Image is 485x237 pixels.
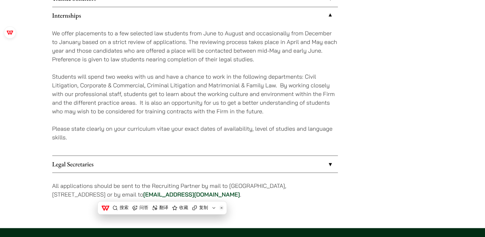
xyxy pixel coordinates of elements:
p: Students will spend two weeks with us and have a chance to work in the following departments: Civ... [52,72,338,116]
div: Internships [52,24,338,155]
a: [EMAIL_ADDRESS][DOMAIN_NAME] [143,191,240,198]
p: All applications should be sent to the Recruiting Partner by mail to [GEOGRAPHIC_DATA], [STREET_A... [52,181,338,199]
a: Legal Secretaries [52,156,338,172]
a: Internships [52,7,338,24]
p: Please state clearly on your curriculum vitae your exact dates of availability, level of studies ... [52,124,338,142]
p: We offer placements to a few selected law students from June to August and occasionally from Dece... [52,29,338,64]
